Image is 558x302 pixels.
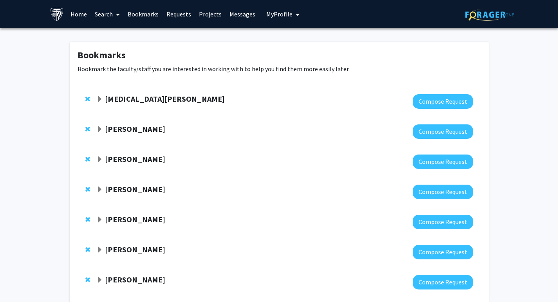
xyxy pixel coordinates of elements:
button: Compose Request to Tao Wang [413,94,473,109]
strong: [PERSON_NAME] [105,124,165,134]
strong: [PERSON_NAME] [105,214,165,224]
a: Search [91,0,124,28]
span: Expand Steven Clipman Bookmark [97,126,103,133]
img: ForagerOne Logo [465,9,514,21]
strong: [PERSON_NAME] [105,184,165,194]
span: Remove Joel Bader from bookmarks [85,216,90,223]
img: Johns Hopkins University Logo [50,7,64,21]
span: Remove Arvind Pathak from bookmarks [85,156,90,162]
span: Expand Tao Wang Bookmark [97,96,103,102]
p: Bookmark the faculty/staff you are interested in working with to help you find them more easily l... [78,64,481,74]
span: Expand Doug Robinson Bookmark [97,187,103,193]
a: Projects [195,0,226,28]
span: Expand Carl Wu Bookmark [97,247,103,253]
span: Remove Tao Wang from bookmarks [85,96,90,102]
a: Requests [163,0,195,28]
strong: [MEDICAL_DATA][PERSON_NAME] [105,94,225,104]
a: Home [67,0,91,28]
button: Compose Request to Joel Bader [413,215,473,229]
h1: Bookmarks [78,50,481,61]
button: Compose Request to Arvind Pathak [413,155,473,169]
span: Remove Doug Robinson from bookmarks [85,186,90,192]
a: Bookmarks [124,0,163,28]
strong: [PERSON_NAME] [105,275,165,284]
span: Remove Carl Wu from bookmarks [85,246,90,253]
span: Expand Joel Bader Bookmark [97,217,103,223]
button: Compose Request to Andrew Holland [413,275,473,289]
button: Compose Request to Carl Wu [413,245,473,259]
span: Remove Steven Clipman from bookmarks [85,126,90,132]
span: My Profile [266,10,293,18]
span: Remove Andrew Holland from bookmarks [85,277,90,283]
span: Expand Andrew Holland Bookmark [97,277,103,283]
iframe: Chat [6,267,33,296]
button: Compose Request to Steven Clipman [413,124,473,139]
a: Messages [226,0,259,28]
span: Expand Arvind Pathak Bookmark [97,156,103,163]
strong: [PERSON_NAME] [105,154,165,164]
strong: [PERSON_NAME] [105,244,165,254]
button: Compose Request to Doug Robinson [413,185,473,199]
